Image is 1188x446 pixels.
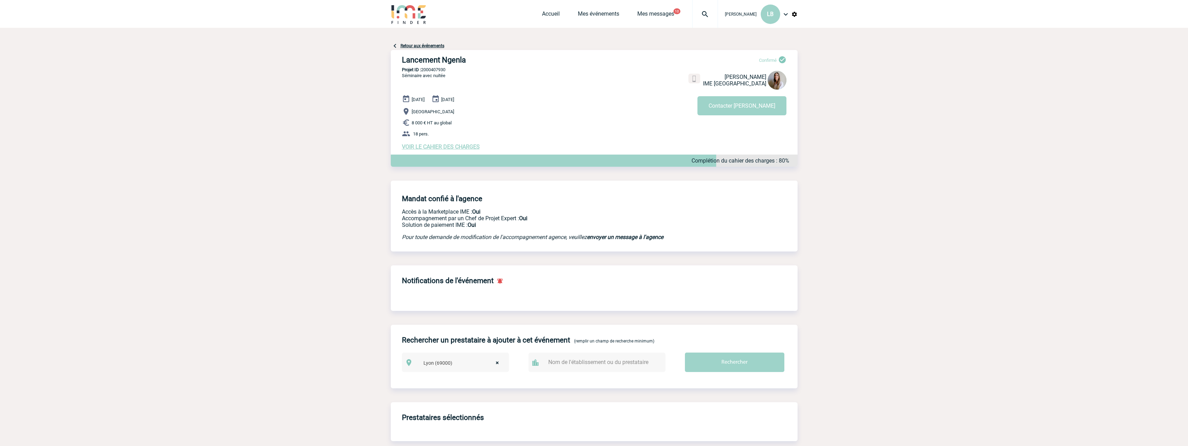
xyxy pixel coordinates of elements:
span: Confirmé [759,58,777,63]
b: Oui [519,215,527,222]
h4: Rechercher un prestataire à ajouter à cet événement [402,336,570,344]
button: Contacter [PERSON_NAME] [697,96,786,115]
h4: Notifications de l'événement [402,276,494,285]
p: Prestation payante [402,215,690,222]
span: 8 000 € HT au global [412,120,452,125]
h3: Lancement Ngenla [402,56,611,64]
h4: Prestataires sélectionnés [402,413,484,422]
a: Retour aux événements [401,43,444,48]
input: Rechercher [685,353,784,372]
span: Lyon (69000) [421,358,506,368]
b: Oui [468,222,476,228]
span: (remplir un champ de recherche minimum) [574,339,654,344]
h4: Mandat confié à l'agence [402,195,482,203]
a: Mes événements [578,10,619,20]
span: Séminaire avec nuitée [402,73,445,78]
img: IME-Finder [391,4,427,24]
a: VOIR LE CAHIER DES CHARGES [402,143,480,150]
p: Conformité aux process achat client, Prise en charge de la facturation, Mutualisation de plusieur... [402,222,690,228]
input: Nom de l'établissement ou du prestataire [547,357,654,367]
span: IME [GEOGRAPHIC_DATA] [703,80,766,87]
p: 2000407930 [391,67,798,72]
span: [DATE] [412,97,425,102]
p: Accès à la Marketplace IME : [402,208,690,215]
a: Accueil [542,10,560,20]
b: Oui [472,208,480,215]
em: Pour toute demande de modification de l'accompagnement agence, veuillez [402,234,663,240]
span: [GEOGRAPHIC_DATA] [412,109,454,114]
span: × [496,358,499,368]
img: portable.png [691,76,697,82]
span: [PERSON_NAME] [725,12,757,17]
a: envoyer un message à l'agence [587,234,663,240]
span: [PERSON_NAME] [725,74,766,80]
b: Projet ID : [402,67,421,72]
span: LB [767,11,774,17]
span: [DATE] [441,97,454,102]
button: 10 [673,8,680,14]
a: Mes messages [637,10,674,20]
img: 115329-0.jpg [768,71,786,90]
span: 18 pers. [413,131,429,137]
